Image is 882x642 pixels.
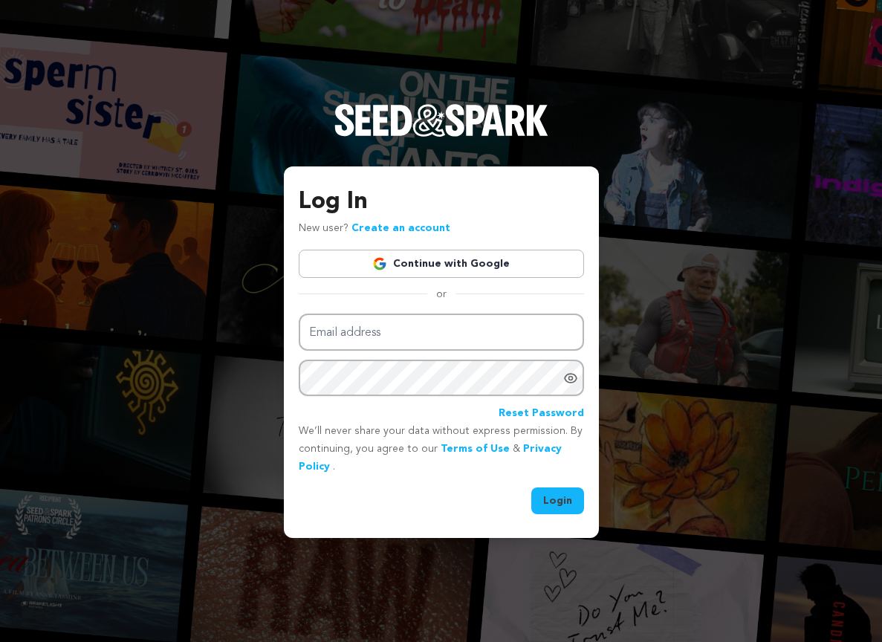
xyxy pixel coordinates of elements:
[299,220,450,238] p: New user?
[299,314,584,351] input: Email address
[499,405,584,423] a: Reset Password
[334,104,548,166] a: Seed&Spark Homepage
[299,444,562,472] a: Privacy Policy
[531,487,584,514] button: Login
[299,423,584,476] p: We’ll never share your data without express permission. By continuing, you agree to our & .
[351,223,450,233] a: Create an account
[427,287,455,302] span: or
[372,256,387,271] img: Google logo
[299,184,584,220] h3: Log In
[334,104,548,137] img: Seed&Spark Logo
[299,250,584,278] a: Continue with Google
[441,444,510,454] a: Terms of Use
[563,371,578,386] a: Show password as plain text. Warning: this will display your password on the screen.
